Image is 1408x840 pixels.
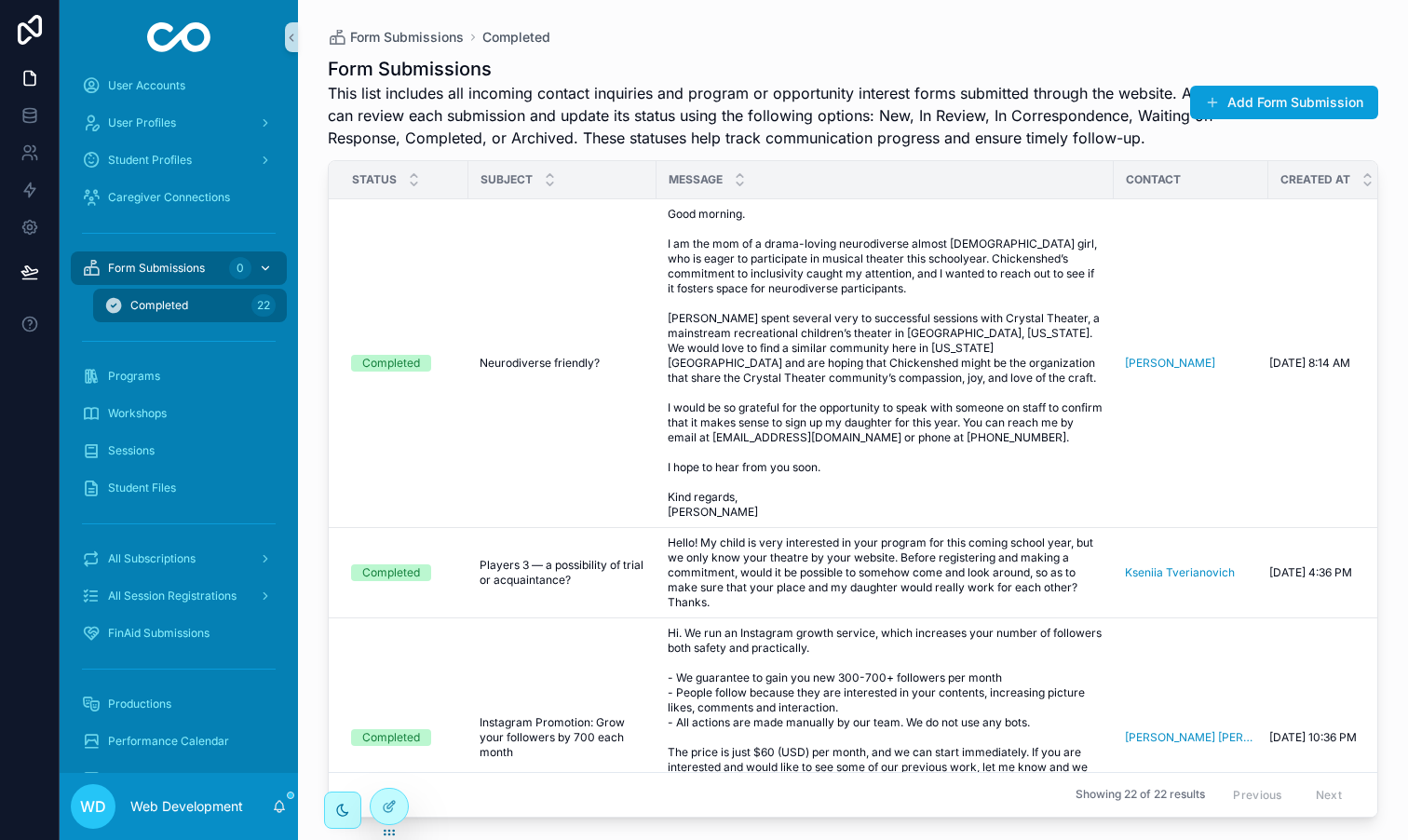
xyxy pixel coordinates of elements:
[480,356,645,371] a: Neurodiverse friendly?
[1076,788,1205,803] span: Showing 22 of 22 results
[71,251,287,285] a: Form Submissions0
[1269,565,1397,580] a: [DATE] 4:36 PM
[80,795,106,818] span: WD
[108,115,176,130] span: User Profiles
[108,190,230,205] span: Caregiver Connections
[669,172,723,187] span: Message
[71,143,287,177] a: Student Profiles
[362,355,420,372] div: Completed
[1125,565,1235,580] a: Kseniia Tverianovich
[480,558,645,588] a: Players 3 — a possibility of trial or acquaintance?
[668,207,1103,520] a: Good morning. I am the mom of a drama-loving neurodiverse almost [DEMOGRAPHIC_DATA] girl, who is ...
[60,75,298,773] div: scrollable content
[108,734,229,749] span: Performance Calendar
[1269,565,1352,580] span: [DATE] 4:36 PM
[362,729,420,746] div: Completed
[71,359,287,393] a: Programs
[130,797,243,816] p: Web Development
[1269,356,1397,371] a: [DATE] 8:14 AM
[71,434,287,467] a: Sessions
[71,579,287,613] a: All Session Registrations
[328,28,464,47] a: Form Submissions
[480,715,645,760] a: Instagram Promotion: Grow your followers by 700 each month
[1125,356,1257,371] a: [PERSON_NAME]
[71,397,287,430] a: Workshops
[1125,730,1257,745] a: [PERSON_NAME] [PERSON_NAME]
[108,481,176,495] span: Student Files
[108,443,155,458] span: Sessions
[93,289,287,322] a: Completed22
[108,261,205,276] span: Form Submissions
[1190,86,1378,119] button: Add Form Submission
[71,542,287,576] a: All Subscriptions
[71,181,287,214] a: Caregiver Connections
[71,616,287,650] a: FinAid Submissions
[108,78,185,93] span: User Accounts
[1125,565,1257,580] a: Kseniia Tverianovich
[71,69,287,102] a: User Accounts
[1269,730,1397,745] a: [DATE] 10:36 PM
[147,22,211,52] img: App logo
[71,687,287,721] a: Productions
[130,298,188,313] span: Completed
[71,106,287,140] a: User Profiles
[71,471,287,505] a: Student Files
[108,153,192,168] span: Student Profiles
[108,369,160,384] span: Programs
[351,564,457,581] a: Completed
[251,294,276,317] div: 22
[1269,356,1350,371] span: [DATE] 8:14 AM
[351,355,457,372] a: Completed
[108,626,210,641] span: FinAid Submissions
[108,406,167,421] span: Workshops
[108,697,171,711] span: Productions
[668,535,1103,610] a: Hello! My child is very interested in your program for this coming school year, but we only know ...
[362,564,420,581] div: Completed
[108,551,196,566] span: All Subscriptions
[1269,730,1357,745] span: [DATE] 10:36 PM
[108,589,237,603] span: All Session Registrations
[229,257,251,279] div: 0
[328,56,1239,82] h1: Form Submissions
[108,771,196,786] span: All Ticket Orders
[481,172,533,187] span: Subject
[1126,172,1181,187] span: Contact
[351,729,457,746] a: Completed
[328,82,1239,149] span: This list includes all incoming contact inquiries and program or opportunity interest forms submi...
[352,172,397,187] span: Status
[1280,172,1350,187] span: Created at
[350,28,464,47] span: Form Submissions
[71,762,287,795] a: All Ticket Orders
[1125,356,1215,371] a: [PERSON_NAME]
[482,28,550,47] a: Completed
[71,725,287,758] a: Performance Calendar
[480,356,600,371] span: Neurodiverse friendly?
